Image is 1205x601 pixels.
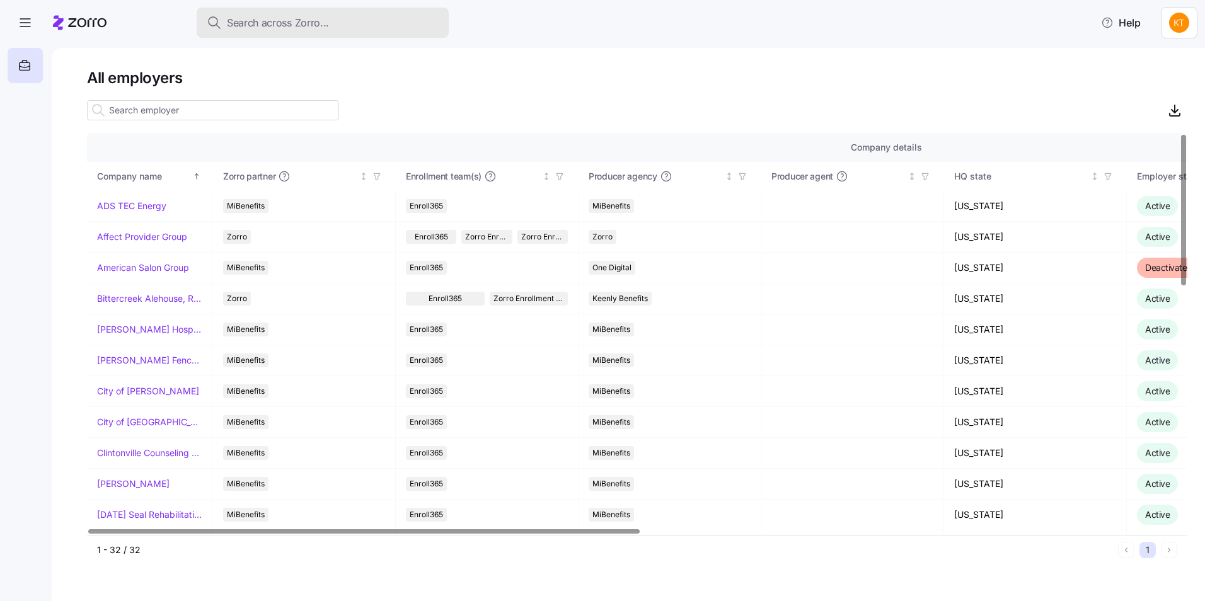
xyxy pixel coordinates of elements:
[97,200,166,212] a: ADS TEC Energy
[97,385,199,398] a: City of [PERSON_NAME]
[1145,293,1170,304] span: Active
[542,172,551,181] div: Not sorted
[87,100,339,120] input: Search employer
[227,353,265,367] span: MiBenefits
[592,261,631,275] span: One Digital
[589,170,657,183] span: Producer agency
[227,446,265,460] span: MiBenefits
[1161,542,1177,558] button: Next page
[1145,231,1170,242] span: Active
[97,447,202,459] a: Clintonville Counseling and Wellness
[592,323,630,336] span: MiBenefits
[227,477,265,491] span: MiBenefits
[725,172,734,181] div: Not sorted
[579,162,761,191] th: Producer agencyNot sorted
[592,199,630,213] span: MiBenefits
[944,162,1127,191] th: HQ stateNot sorted
[944,191,1127,222] td: [US_STATE]
[944,314,1127,345] td: [US_STATE]
[1101,15,1141,30] span: Help
[410,446,443,460] span: Enroll365
[1145,386,1170,396] span: Active
[227,323,265,336] span: MiBenefits
[415,230,448,244] span: Enroll365
[223,170,275,183] span: Zorro partner
[944,469,1127,500] td: [US_STATE]
[944,283,1127,314] td: [US_STATE]
[97,231,187,243] a: Affect Provider Group
[97,544,1113,556] div: 1 - 32 / 32
[192,172,201,181] div: Sorted ascending
[227,384,265,398] span: MiBenefits
[97,508,202,521] a: [DATE] Seal Rehabilitation Center of [GEOGRAPHIC_DATA]
[465,230,508,244] span: Zorro Enrollment Team
[396,162,579,191] th: Enrollment team(s)Not sorted
[1145,478,1170,489] span: Active
[493,292,565,306] span: Zorro Enrollment Team
[1091,10,1151,35] button: Help
[944,253,1127,283] td: [US_STATE]
[87,68,1187,88] h1: All employers
[954,169,1088,183] div: HQ state
[227,15,329,31] span: Search across Zorro...
[592,508,630,522] span: MiBenefits
[592,292,648,306] span: Keenly Benefits
[592,446,630,460] span: MiBenefits
[944,345,1127,376] td: [US_STATE]
[410,477,443,491] span: Enroll365
[429,292,462,306] span: Enroll365
[87,162,213,191] th: Company nameSorted ascending
[592,353,630,367] span: MiBenefits
[97,323,202,336] a: [PERSON_NAME] Hospitality
[1145,262,1192,273] span: Deactivated
[521,230,564,244] span: Zorro Enrollment Experts
[410,415,443,429] span: Enroll365
[944,500,1127,530] td: [US_STATE]
[1090,172,1099,181] div: Not sorted
[227,415,265,429] span: MiBenefits
[410,261,443,275] span: Enroll365
[944,407,1127,438] td: [US_STATE]
[97,478,170,490] a: [PERSON_NAME]
[410,353,443,367] span: Enroll365
[410,508,443,522] span: Enroll365
[592,415,630,429] span: MiBenefits
[227,261,265,275] span: MiBenefits
[359,172,368,181] div: Not sorted
[227,199,265,213] span: MiBenefits
[97,292,202,305] a: Bittercreek Alehouse, Red Feather Lounge, Diablo & Sons Saloon
[227,230,247,244] span: Zorro
[197,8,449,38] button: Search across Zorro...
[213,162,396,191] th: Zorro partnerNot sorted
[761,162,944,191] th: Producer agentNot sorted
[1145,324,1170,335] span: Active
[97,169,190,183] div: Company name
[944,438,1127,469] td: [US_STATE]
[410,384,443,398] span: Enroll365
[771,170,833,183] span: Producer agent
[97,261,189,274] a: American Salon Group
[1145,355,1170,365] span: Active
[410,199,443,213] span: Enroll365
[1145,416,1170,427] span: Active
[97,354,202,367] a: [PERSON_NAME] Fence Company
[1145,509,1170,520] span: Active
[227,292,247,306] span: Zorro
[410,323,443,336] span: Enroll365
[1169,13,1189,33] img: 05ced2741be1dbbcd653b686e9b08cec
[944,376,1127,407] td: [US_STATE]
[1145,447,1170,458] span: Active
[1118,542,1134,558] button: Previous page
[944,222,1127,253] td: [US_STATE]
[592,477,630,491] span: MiBenefits
[227,508,265,522] span: MiBenefits
[97,416,202,428] a: City of [GEOGRAPHIC_DATA]
[1139,542,1156,558] button: 1
[592,384,630,398] span: MiBenefits
[908,172,916,181] div: Not sorted
[592,230,613,244] span: Zorro
[406,170,481,183] span: Enrollment team(s)
[1145,200,1170,211] span: Active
